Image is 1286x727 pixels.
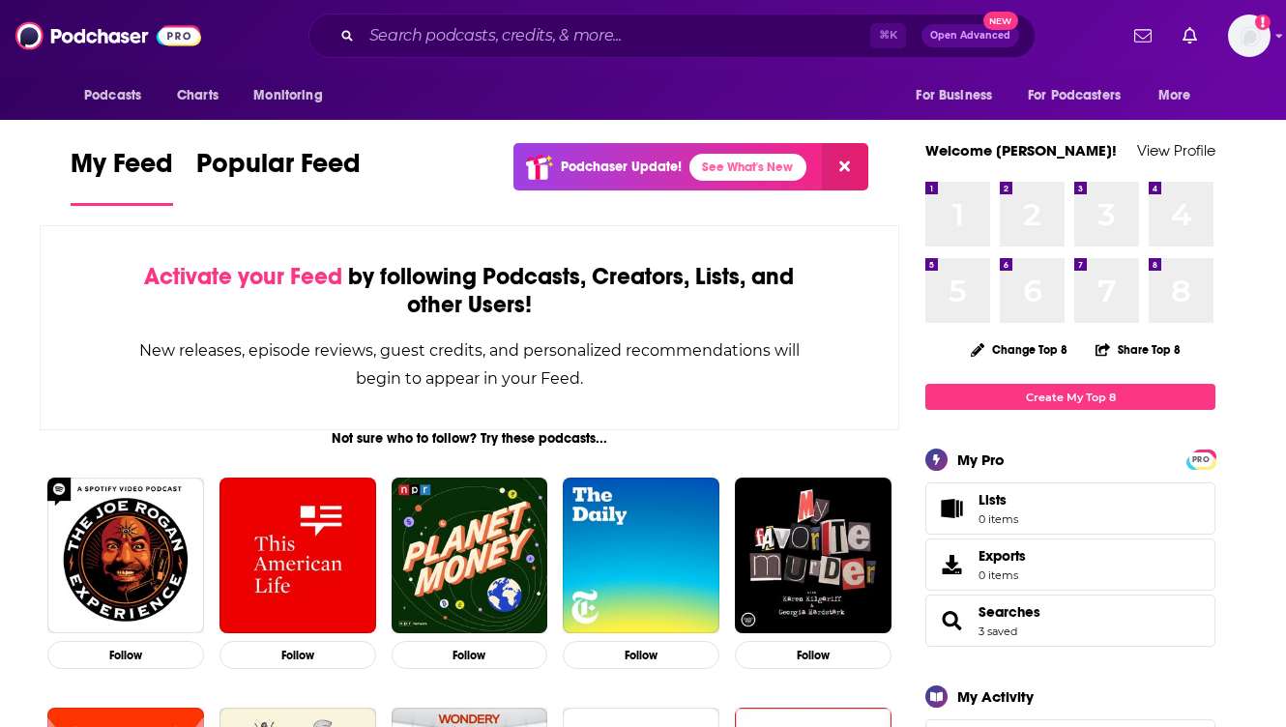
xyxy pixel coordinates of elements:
[1028,82,1121,109] span: For Podcasters
[1228,15,1271,57] img: User Profile
[932,607,971,634] a: Searches
[735,641,891,669] button: Follow
[979,512,1018,526] span: 0 items
[957,687,1034,706] div: My Activity
[1228,15,1271,57] button: Show profile menu
[979,603,1040,621] a: Searches
[925,482,1215,535] a: Lists
[959,337,1079,362] button: Change Top 8
[362,20,870,51] input: Search podcasts, credits, & more...
[137,263,802,319] div: by following Podcasts, Creators, Lists, and other Users!
[196,147,361,206] a: Popular Feed
[735,478,891,634] img: My Favorite Murder with Karen Kilgariff and Georgia Hardstark
[137,336,802,393] div: New releases, episode reviews, guest credits, and personalized recommendations will begin to appe...
[979,491,1018,509] span: Lists
[1189,452,1213,467] span: PRO
[40,430,899,447] div: Not sure who to follow? Try these podcasts...
[392,641,548,669] button: Follow
[983,12,1018,30] span: New
[930,31,1010,41] span: Open Advanced
[916,82,992,109] span: For Business
[925,595,1215,647] span: Searches
[308,14,1036,58] div: Search podcasts, credits, & more...
[870,23,906,48] span: ⌘ K
[15,17,201,54] img: Podchaser - Follow, Share and Rate Podcasts
[47,641,204,669] button: Follow
[177,82,219,109] span: Charts
[979,547,1026,565] span: Exports
[240,77,347,114] button: open menu
[689,154,806,181] a: See What's New
[563,478,719,634] img: The Daily
[164,77,230,114] a: Charts
[71,147,173,191] span: My Feed
[84,82,141,109] span: Podcasts
[1126,19,1159,52] a: Show notifications dropdown
[47,478,204,634] img: The Joe Rogan Experience
[219,478,376,634] img: This American Life
[979,625,1017,638] a: 3 saved
[1175,19,1205,52] a: Show notifications dropdown
[957,451,1005,469] div: My Pro
[1228,15,1271,57] span: Logged in as HughE
[925,141,1117,160] a: Welcome [PERSON_NAME]!
[1189,451,1213,466] a: PRO
[1255,15,1271,30] svg: Add a profile image
[392,478,548,634] img: Planet Money
[1145,77,1215,114] button: open menu
[979,568,1026,582] span: 0 items
[902,77,1016,114] button: open menu
[196,147,361,191] span: Popular Feed
[71,77,166,114] button: open menu
[932,495,971,522] span: Lists
[925,538,1215,591] a: Exports
[144,262,342,291] span: Activate your Feed
[1137,141,1215,160] a: View Profile
[1015,77,1149,114] button: open menu
[921,24,1019,47] button: Open AdvancedNew
[979,491,1007,509] span: Lists
[1158,82,1191,109] span: More
[563,641,719,669] button: Follow
[71,147,173,206] a: My Feed
[1095,331,1182,368] button: Share Top 8
[925,384,1215,410] a: Create My Top 8
[561,159,682,175] p: Podchaser Update!
[219,641,376,669] button: Follow
[932,551,971,578] span: Exports
[253,82,322,109] span: Monitoring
